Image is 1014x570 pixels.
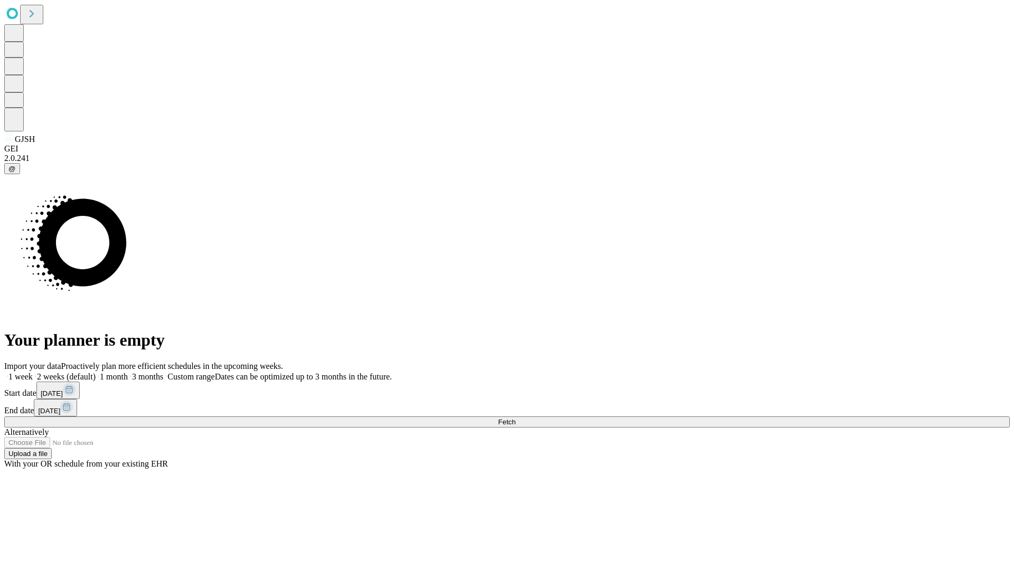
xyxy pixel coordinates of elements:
div: Start date [4,382,1010,399]
button: [DATE] [36,382,80,399]
h1: Your planner is empty [4,330,1010,350]
button: Fetch [4,416,1010,427]
span: 3 months [132,372,163,381]
span: With your OR schedule from your existing EHR [4,459,168,468]
span: 2 weeks (default) [37,372,96,381]
span: 1 month [100,372,128,381]
span: Custom range [167,372,214,381]
div: 2.0.241 [4,154,1010,163]
span: Alternatively [4,427,49,436]
button: Upload a file [4,448,52,459]
span: Proactively plan more efficient schedules in the upcoming weeks. [61,362,283,370]
span: [DATE] [41,389,63,397]
button: [DATE] [34,399,77,416]
span: Import your data [4,362,61,370]
span: Dates can be optimized up to 3 months in the future. [215,372,392,381]
span: @ [8,165,16,173]
span: [DATE] [38,407,60,415]
div: End date [4,399,1010,416]
span: Fetch [498,418,515,426]
button: @ [4,163,20,174]
div: GEI [4,144,1010,154]
span: GJSH [15,135,35,144]
span: 1 week [8,372,33,381]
